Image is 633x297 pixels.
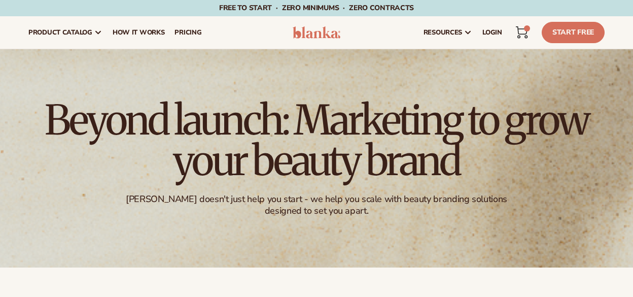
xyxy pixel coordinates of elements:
span: Free to start · ZERO minimums · ZERO contracts [219,3,414,13]
span: product catalog [28,28,92,37]
span: LOGIN [482,28,502,37]
span: How It Works [113,28,165,37]
a: How It Works [108,16,170,49]
a: product catalog [23,16,108,49]
a: LOGIN [477,16,507,49]
div: [PERSON_NAME] doesn't just help you start - we help you scale with beauty branding solutions desi... [111,193,522,217]
h1: Beyond launch: Marketing to grow your beauty brand [38,100,595,181]
span: resources [424,28,462,37]
a: resources [418,16,477,49]
span: pricing [174,28,201,37]
a: Start Free [542,22,605,43]
a: pricing [169,16,206,49]
img: logo [293,26,340,39]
